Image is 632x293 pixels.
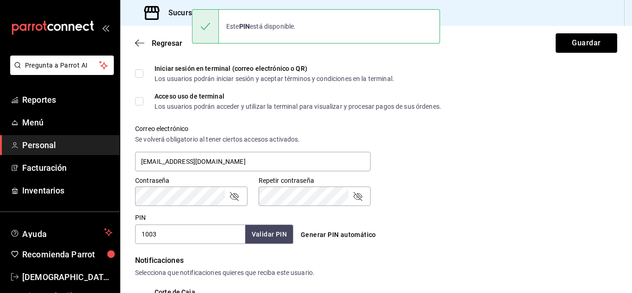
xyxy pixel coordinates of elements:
span: Ayuda [22,227,100,238]
div: Selecciona que notificaciones quieres que reciba este usuario. [135,268,617,278]
span: Recomienda Parrot [22,248,112,261]
div: Los usuarios podrán iniciar sesión y aceptar términos y condiciones en la terminal. [155,75,394,82]
div: Se volverá obligatorio al tener ciertos accesos activados. [135,135,371,144]
button: Pregunta a Parrot AI [10,56,114,75]
label: PIN [135,214,146,221]
button: Regresar [135,39,182,48]
label: Repetir contraseña [259,177,371,184]
div: Este está disponible. [219,16,303,37]
button: open_drawer_menu [102,24,109,31]
button: passwordField [229,191,240,202]
span: Inventarios [22,184,112,197]
span: Facturación [22,162,112,174]
div: Los usuarios podrán acceder y utilizar la terminal para visualizar y procesar pagos de sus órdenes. [155,103,441,110]
label: Contraseña [135,177,248,184]
div: Notificaciones [135,255,617,266]
button: Validar PIN [245,225,293,244]
strong: PIN [239,23,250,30]
span: Reportes [22,94,112,106]
span: Personal [22,139,112,151]
a: Pregunta a Parrot AI [6,67,114,77]
input: 3 a 6 dígitos [135,224,245,244]
span: Menú [22,116,112,129]
div: Iniciar sesión en terminal (correo electrónico o QR) [155,65,394,72]
span: Pregunta a Parrot AI [25,61,99,70]
button: Generar PIN automático [297,226,380,243]
h3: Sucursal: Urban wings (Estadio) [161,7,276,19]
span: [DEMOGRAPHIC_DATA][PERSON_NAME] [22,271,112,283]
div: Acceso uso de terminal [155,93,441,100]
label: Correo electrónico [135,125,371,132]
button: Guardar [556,33,617,53]
button: passwordField [352,191,363,202]
span: Regresar [152,39,182,48]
